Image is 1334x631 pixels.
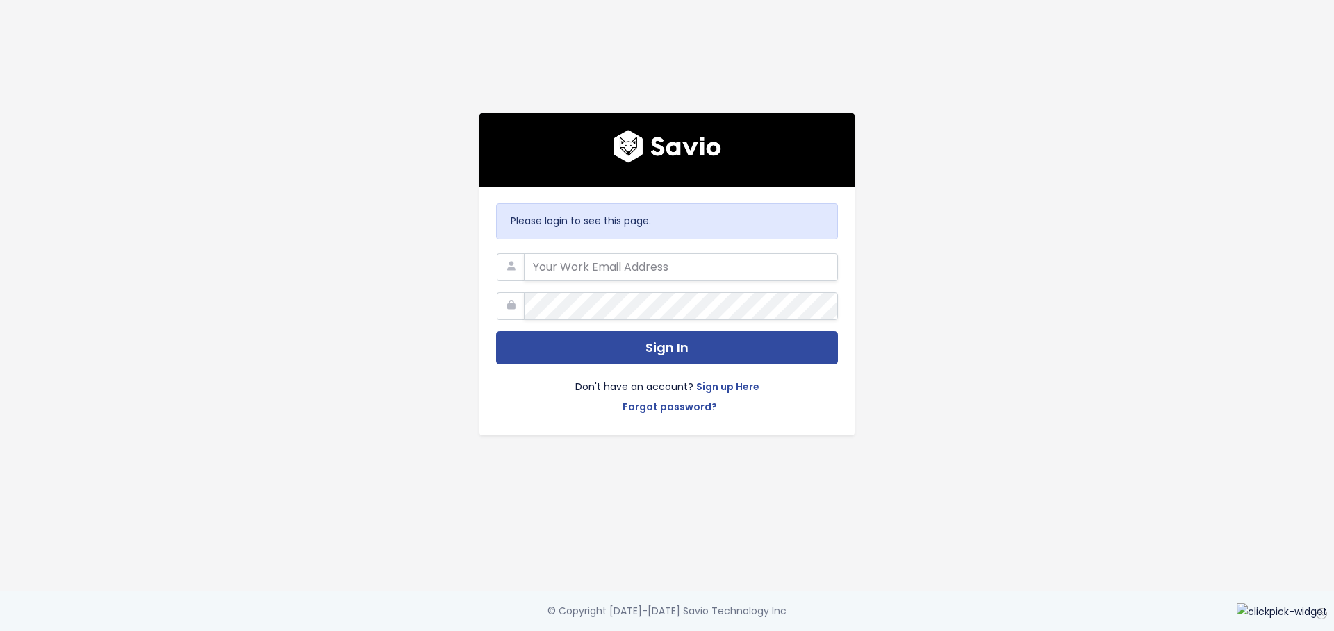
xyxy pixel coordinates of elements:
p: Please login to see this page. [511,212,823,230]
div: © Copyright [DATE]-[DATE] Savio Technology Inc [547,603,787,620]
div: Don't have an account? [496,364,838,419]
button: Sign In [496,331,838,365]
a: Sign up Here [696,378,759,398]
a: Forgot password? [623,398,717,419]
input: Your Work Email Address [524,253,838,281]
img: logo600x187.a314fd40982d.png [614,130,721,163]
